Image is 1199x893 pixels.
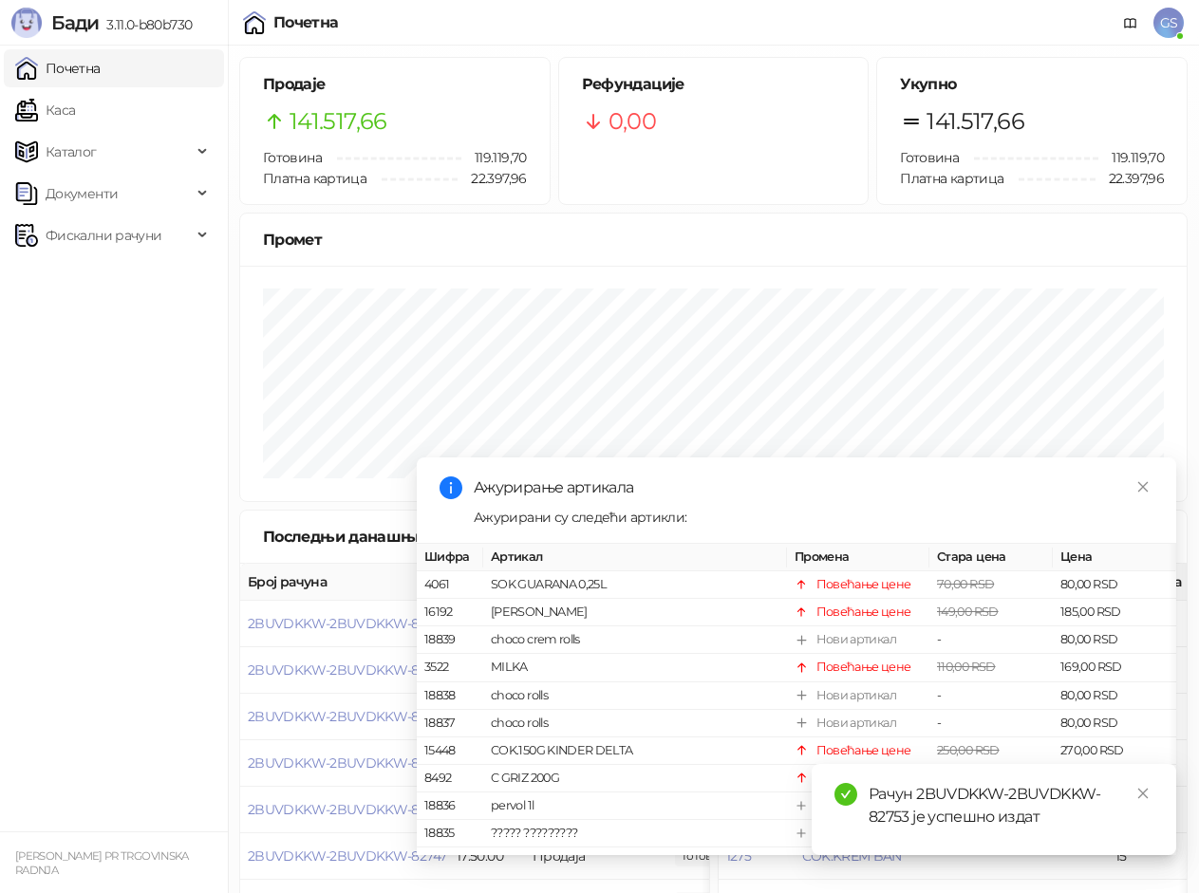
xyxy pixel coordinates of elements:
span: close [1136,480,1150,493]
span: 70,00 RSD [937,577,994,591]
button: 2BUVDKKW-2BUVDKKW-82748 [248,801,448,818]
span: 119.119,70 [461,147,527,168]
span: Платна картица [263,170,366,187]
th: Стара цена [929,544,1053,571]
span: 250,00 RSD [937,743,1000,757]
td: ????? ????? [483,847,787,875]
td: SOK GUARANA 0,25L [483,571,787,599]
span: 149,00 RSD [937,605,999,619]
td: 185,00 RSD [1053,599,1176,626]
td: ????? ????????? [483,820,787,847]
td: 80,00 RSD [1053,626,1176,654]
td: - [929,681,1053,709]
td: 18835 [417,820,483,847]
td: 80,00 RSD [1053,681,1176,709]
button: 2BUVDKKW-2BUVDKKW-82749 [248,754,448,772]
span: 141.517,66 [927,103,1024,140]
span: Фискални рачуни [46,216,161,254]
h5: Рефундације [582,73,846,96]
td: C GRIZ 200G [483,765,787,792]
td: choco rolls [483,681,787,709]
td: 80,00 RSD [1053,710,1176,737]
span: Платна картица [900,170,1003,187]
td: 8492 [417,765,483,792]
small: [PERSON_NAME] PR TRGOVINSKA RADNJA [15,849,189,877]
td: choco crem rolls [483,626,787,654]
button: 2BUVDKKW-2BUVDKKW-82752 [248,615,447,632]
td: 169,00 RSD [1053,654,1176,681]
div: Повећање цене [816,658,911,677]
a: Close [1133,476,1153,497]
span: Бади [51,11,99,34]
span: 141.517,66 [290,103,387,140]
div: Ажурирани су следећи артикли: [474,507,1153,528]
span: 22.397,96 [1096,168,1164,189]
th: Артикал [483,544,787,571]
button: 2BUVDKKW-2BUVDKKW-82751 [248,661,444,679]
span: 0,00 [609,103,656,140]
th: Број рачуна [240,564,449,601]
img: Logo [11,8,42,38]
td: 15448 [417,737,483,765]
span: 119.119,70 [1098,147,1164,168]
a: Документација [1115,8,1146,38]
td: 270,00 RSD [1053,737,1176,765]
div: Нови артикал [816,714,896,733]
span: GS [1153,8,1184,38]
td: COK.150G KINDER DELTA [483,737,787,765]
div: Повећање цене [816,603,911,622]
td: pervol 1l [483,792,787,820]
div: Нови артикал [816,685,896,704]
td: 4061 [417,571,483,599]
td: 3522 [417,654,483,681]
span: check-circle [834,783,857,806]
th: Промена [787,544,929,571]
h5: Укупно [900,73,1164,96]
div: Ажурирање артикала [474,476,1153,499]
th: Шифра [417,544,483,571]
th: Цена [1053,544,1176,571]
div: Промет [263,228,1164,251]
div: Нови артикал [816,630,896,649]
div: Последњи данашњи рачуни [263,525,515,549]
td: - [929,710,1053,737]
span: Готовина [900,149,959,166]
a: Почетна [15,49,101,87]
h5: Продаје [263,73,527,96]
button: 2BUVDKKW-2BUVDKKW-82747 [248,847,446,865]
span: 110,00 RSD [937,660,996,674]
span: 3.11.0-b80b730 [99,16,192,33]
div: Повећање цене [816,741,911,760]
span: Документи [46,175,118,213]
a: Каса [15,91,75,129]
span: close [1136,787,1150,800]
td: 18839 [417,626,483,654]
div: Повећање цене [816,575,911,594]
td: 16192 [417,599,483,626]
td: 18836 [417,792,483,820]
td: 80,00 RSD [1053,571,1176,599]
td: 18838 [417,681,483,709]
div: Рачун 2BUVDKKW-2BUVDKKW-82753 је успешно издат [869,783,1153,828]
td: 18837 [417,710,483,737]
button: 2BUVDKKW-2BUVDKKW-82750 [248,708,448,725]
span: info-circle [440,476,462,499]
div: Почетна [273,15,339,30]
td: - [929,626,1053,654]
span: Готовина [263,149,322,166]
span: Каталог [46,133,97,171]
a: Close [1133,783,1153,804]
span: 22.397,96 [458,168,526,189]
td: [PERSON_NAME] [483,599,787,626]
td: 18834 [417,847,483,875]
td: MILKA [483,654,787,681]
td: choco rolls [483,710,787,737]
